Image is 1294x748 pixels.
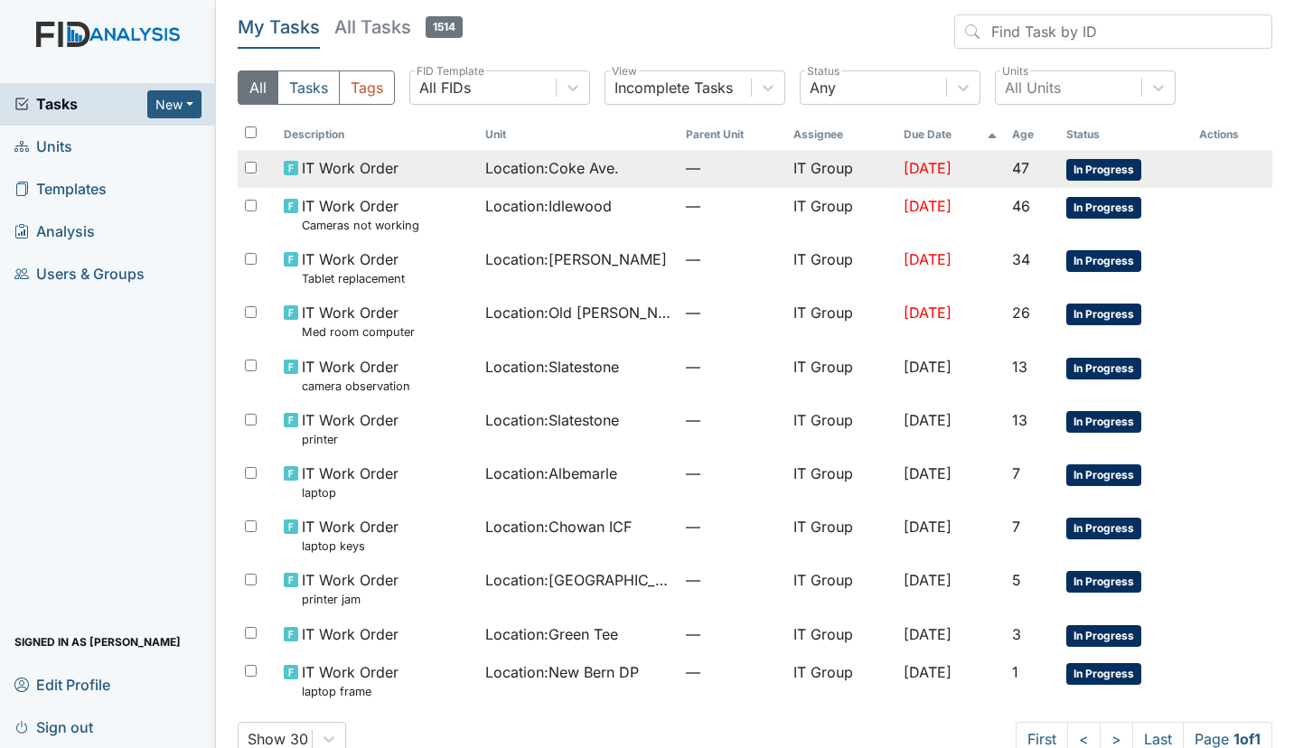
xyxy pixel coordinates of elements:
[1059,119,1192,150] th: Toggle SortBy
[1066,571,1141,593] span: In Progress
[334,14,463,40] h5: All Tasks
[1066,663,1141,685] span: In Progress
[1012,571,1021,589] span: 5
[1066,358,1141,379] span: In Progress
[1066,518,1141,539] span: In Progress
[147,90,202,118] button: New
[1012,358,1027,376] span: 13
[238,70,278,105] button: All
[485,409,619,431] span: Location : Slatestone
[245,126,257,138] input: Toggle All Rows Selected
[14,133,72,161] span: Units
[485,516,632,538] span: Location : Chowan ICF
[786,509,896,562] td: IT Group
[302,683,399,700] small: laptop frame
[686,569,779,591] span: —
[1005,77,1061,98] div: All Units
[686,623,779,645] span: —
[1012,464,1020,482] span: 7
[302,431,399,448] small: printer
[302,157,399,179] span: IT Work Order
[302,217,419,234] small: Cameras not working
[896,119,1005,150] th: Toggle SortBy
[1012,518,1020,536] span: 7
[786,295,896,348] td: IT Group
[478,119,680,150] th: Toggle SortBy
[277,70,340,105] button: Tasks
[786,654,896,707] td: IT Group
[786,562,896,615] td: IT Group
[1066,625,1141,647] span: In Progress
[238,70,395,105] div: Type filter
[485,661,639,683] span: Location : New Bern DP
[277,119,478,150] th: Toggle SortBy
[1066,250,1141,272] span: In Progress
[1066,411,1141,433] span: In Progress
[1012,625,1021,643] span: 3
[904,197,952,215] span: [DATE]
[485,356,619,378] span: Location : Slatestone
[1066,304,1141,325] span: In Progress
[686,157,779,179] span: —
[1012,304,1030,322] span: 26
[904,358,952,376] span: [DATE]
[904,250,952,268] span: [DATE]
[302,248,405,287] span: IT Work Order Tablet replacement
[302,195,419,234] span: IT Work Order Cameras not working
[1192,119,1272,150] th: Actions
[679,119,786,150] th: Toggle SortBy
[686,248,779,270] span: —
[302,484,399,501] small: laptop
[485,463,617,484] span: Location : Albemarle
[686,661,779,683] span: —
[786,241,896,295] td: IT Group
[485,623,618,645] span: Location : Green Tee
[302,623,399,645] span: IT Work Order
[302,356,410,395] span: IT Work Order camera observation
[426,16,463,38] span: 1514
[614,77,733,98] div: Incomplete Tasks
[1012,197,1030,215] span: 46
[786,455,896,509] td: IT Group
[14,260,145,288] span: Users & Groups
[302,538,399,555] small: laptop keys
[302,661,399,700] span: IT Work Order laptop frame
[302,323,415,341] small: Med room computer
[904,304,952,322] span: [DATE]
[786,402,896,455] td: IT Group
[302,302,415,341] span: IT Work Order Med room computer
[302,463,399,501] span: IT Work Order laptop
[1005,119,1058,150] th: Toggle SortBy
[786,150,896,188] td: IT Group
[302,270,405,287] small: Tablet replacement
[904,571,952,589] span: [DATE]
[954,14,1272,49] input: Find Task by ID
[686,302,779,323] span: —
[485,157,619,179] span: Location : Coke Ave.
[786,119,896,150] th: Assignee
[810,77,836,98] div: Any
[686,463,779,484] span: —
[904,464,952,482] span: [DATE]
[1066,159,1141,181] span: In Progress
[904,625,952,643] span: [DATE]
[904,411,952,429] span: [DATE]
[686,356,779,378] span: —
[485,195,612,217] span: Location : Idlewood
[14,175,107,203] span: Templates
[14,93,147,115] span: Tasks
[14,628,181,656] span: Signed in as [PERSON_NAME]
[786,188,896,241] td: IT Group
[686,409,779,431] span: —
[302,378,410,395] small: camera observation
[1233,730,1261,748] strong: 1 of 1
[904,518,952,536] span: [DATE]
[1012,159,1029,177] span: 47
[686,516,779,538] span: —
[14,218,95,246] span: Analysis
[1012,250,1030,268] span: 34
[14,670,110,698] span: Edit Profile
[302,569,399,608] span: IT Work Order printer jam
[1012,411,1027,429] span: 13
[1066,464,1141,486] span: In Progress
